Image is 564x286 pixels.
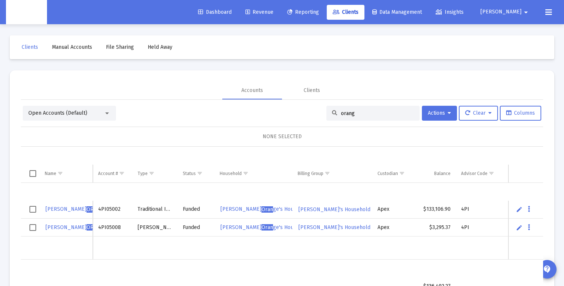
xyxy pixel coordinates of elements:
span: Show filter options for column 'Name' [57,171,63,176]
td: 4PI05008 [93,219,132,236]
td: Column Status [178,165,214,182]
td: Apex [372,201,418,219]
div: Funded [183,206,209,213]
a: Dashboard [192,5,238,20]
a: [PERSON_NAME]ORANGE [45,222,107,233]
div: Type [138,171,148,177]
td: 4PI05002 [93,201,132,219]
span: Show filter options for column 'Type' [149,171,154,176]
span: [PERSON_NAME]'s Household [298,206,370,213]
a: Edit [516,206,523,213]
a: [PERSON_NAME]Orange's Household [220,204,311,215]
div: Balance [434,171,451,177]
td: Column Type [132,165,178,182]
span: Clear [465,110,492,116]
a: Insights [430,5,470,20]
td: $3,295.37 [418,219,456,236]
span: [PERSON_NAME] [480,9,521,15]
a: [PERSON_NAME]'s Household [298,222,371,233]
div: Funded [183,224,209,231]
button: Actions [422,106,457,121]
div: Accounts [241,87,263,94]
a: Clients [327,5,364,20]
td: Column Household [214,165,292,182]
div: Select all [29,170,36,177]
span: Clients [333,9,358,15]
span: Show filter options for column 'Status' [197,171,203,176]
div: Status [183,171,196,177]
span: [PERSON_NAME] GE [46,224,107,231]
div: Household [220,171,242,177]
td: Column Balance [418,165,456,182]
td: Column Account # [93,165,132,182]
button: [PERSON_NAME] [471,4,539,19]
mat-icon: arrow_drop_down [521,5,530,20]
div: Select row [29,206,36,213]
span: Actions [428,110,451,116]
td: 100bps Standard [504,201,558,219]
span: Dashboard [198,9,232,15]
span: [PERSON_NAME] ge's Household [220,224,310,231]
a: Held Away [142,40,178,55]
td: Column Custodian [372,165,418,182]
div: Custodian [377,171,398,177]
span: Oran [261,206,273,213]
span: Show filter options for column 'Advisor Code' [489,171,494,176]
div: Name [45,171,56,177]
td: 85bps Standard [504,219,558,236]
span: Insights [436,9,464,15]
span: Held Away [148,44,172,50]
span: ORAN [87,206,100,213]
span: [PERSON_NAME] GE [46,206,107,212]
td: 4PI [456,219,504,236]
button: Clear [459,106,498,121]
mat-icon: contact_support [543,265,552,274]
td: Column Billing Group [292,165,373,182]
span: Show filter options for column 'Billing Group' [325,171,330,176]
span: Show filter options for column 'Custodian' [399,171,405,176]
span: Manual Accounts [52,44,92,50]
td: Column Advisor Code [456,165,504,182]
a: Revenue [239,5,279,20]
span: Revenue [245,9,273,15]
a: Edit [516,224,523,231]
div: Account # [98,171,118,177]
td: 4PI [456,201,504,219]
div: Billing Group [298,171,323,177]
a: [PERSON_NAME]ORANGE [45,204,107,215]
a: Reporting [281,5,325,20]
td: Traditional IRA [132,201,178,219]
a: Clients [16,40,44,55]
input: Search [341,110,414,117]
div: Select row [29,224,36,231]
td: Column Fee Structure(s) [504,165,558,182]
span: [PERSON_NAME] ge's Household [220,206,310,212]
td: Apex [372,219,418,236]
span: ORAN [87,224,100,231]
span: File Sharing [106,44,134,50]
div: NONE SELECTED [27,133,537,140]
td: Column Name [40,165,93,182]
span: Data Management [372,9,422,15]
span: Columns [506,110,535,116]
span: Reporting [287,9,319,15]
span: Open Accounts (Default) [28,110,87,116]
span: Show filter options for column 'Household' [243,171,248,176]
span: Oran [261,224,273,231]
td: $133,106.90 [418,201,456,219]
a: Data Management [366,5,428,20]
div: Advisor Code [461,171,488,177]
div: Clients [304,87,320,94]
a: [PERSON_NAME]'s Household [298,204,371,215]
a: File Sharing [100,40,140,55]
td: [PERSON_NAME] [132,219,178,236]
span: [PERSON_NAME]'s Household [298,224,370,231]
a: Manual Accounts [46,40,98,55]
span: Show filter options for column 'Account #' [119,171,125,176]
a: [PERSON_NAME]Orange's Household [220,222,311,233]
button: Columns [500,106,541,121]
img: Dashboard [12,5,41,20]
span: Clients [22,44,38,50]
